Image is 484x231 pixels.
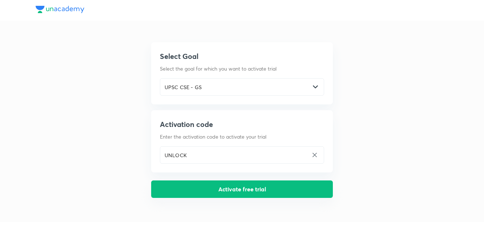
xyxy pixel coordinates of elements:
[151,180,333,198] button: Activate free trial
[313,84,318,89] img: -
[160,80,310,95] input: Select goal
[36,6,84,13] img: Unacademy
[160,148,308,163] input: Enter activation code
[160,65,324,72] p: Select the goal for which you want to activate trial
[160,51,324,62] h5: Select Goal
[36,6,84,15] a: Unacademy
[160,119,324,130] h5: Activation code
[160,133,324,140] p: Enter the activation code to activate your trial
